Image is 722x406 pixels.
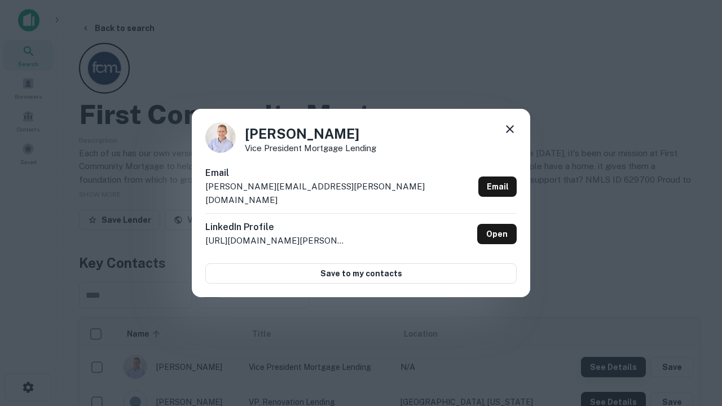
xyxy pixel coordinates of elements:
p: [URL][DOMAIN_NAME][PERSON_NAME] [205,234,346,248]
button: Save to my contacts [205,263,517,284]
img: 1520878720083 [205,122,236,153]
a: Email [478,176,517,197]
p: Vice President Mortgage Lending [245,144,376,152]
p: [PERSON_NAME][EMAIL_ADDRESS][PERSON_NAME][DOMAIN_NAME] [205,180,474,206]
h4: [PERSON_NAME] [245,123,376,144]
iframe: Chat Widget [666,280,722,334]
a: Open [477,224,517,244]
h6: Email [205,166,474,180]
h6: LinkedIn Profile [205,220,346,234]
